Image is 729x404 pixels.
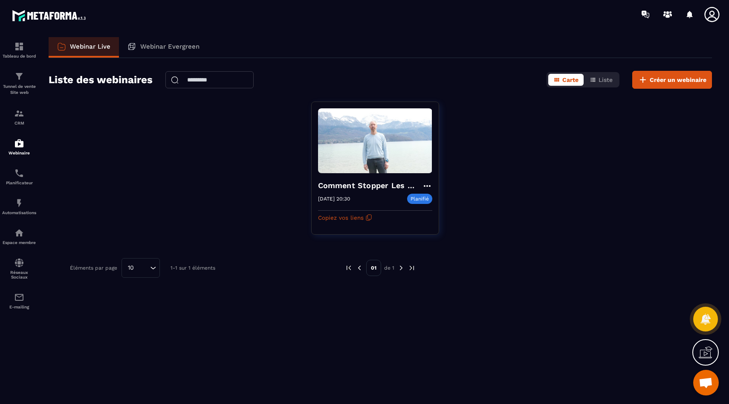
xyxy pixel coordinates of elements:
img: prev [356,264,363,272]
a: automationsautomationsWebinaire [2,132,36,162]
span: Carte [562,76,579,83]
a: social-networksocial-networkRéseaux Sociaux [2,251,36,286]
span: 10 [125,263,137,273]
div: Ouvrir le chat [693,370,719,395]
img: scheduler [14,168,24,178]
a: schedulerschedulerPlanificateur [2,162,36,192]
button: Liste [584,74,618,86]
p: Éléments par page [70,265,117,271]
p: Réseaux Sociaux [2,270,36,279]
h2: Liste des webinaires [49,71,153,88]
p: E-mailing [2,305,36,309]
span: Liste [599,76,613,83]
p: Automatisations [2,210,36,215]
a: formationformationTableau de bord [2,35,36,65]
p: de 1 [384,264,394,271]
a: emailemailE-mailing [2,286,36,316]
img: webinar-background [318,108,432,173]
p: Webinar Evergreen [140,43,200,50]
img: automations [14,228,24,238]
img: formation [14,41,24,52]
span: Créer un webinaire [650,76,706,84]
a: Webinar Live [49,37,119,58]
p: [DATE] 20:30 [318,196,350,202]
img: next [408,264,416,272]
p: 01 [366,260,381,276]
button: Carte [548,74,584,86]
img: logo [12,8,89,23]
p: Tunnel de vente Site web [2,84,36,96]
p: Webinaire [2,151,36,155]
img: prev [345,264,353,272]
h4: Comment Stopper Les Conflits Et Mieux Communiquer avec ton ado ? [318,180,422,192]
img: automations [14,198,24,208]
p: Tableau de bord [2,54,36,58]
p: 1-1 sur 1 éléments [171,265,215,271]
img: social-network [14,258,24,268]
img: automations [14,138,24,148]
a: formationformationTunnel de vente Site web [2,65,36,102]
p: CRM [2,121,36,125]
a: formationformationCRM [2,102,36,132]
p: Webinar Live [70,43,110,50]
img: next [397,264,405,272]
a: automationsautomationsAutomatisations [2,192,36,221]
a: automationsautomationsEspace membre [2,221,36,251]
div: Search for option [121,258,160,278]
input: Search for option [137,263,148,273]
img: formation [14,108,24,119]
img: formation [14,71,24,81]
p: Espace membre [2,240,36,245]
p: Planificateur [2,180,36,185]
button: Créer un webinaire [632,71,712,89]
p: Planifié [407,194,432,204]
button: Copiez vos liens [318,211,372,224]
img: email [14,292,24,302]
